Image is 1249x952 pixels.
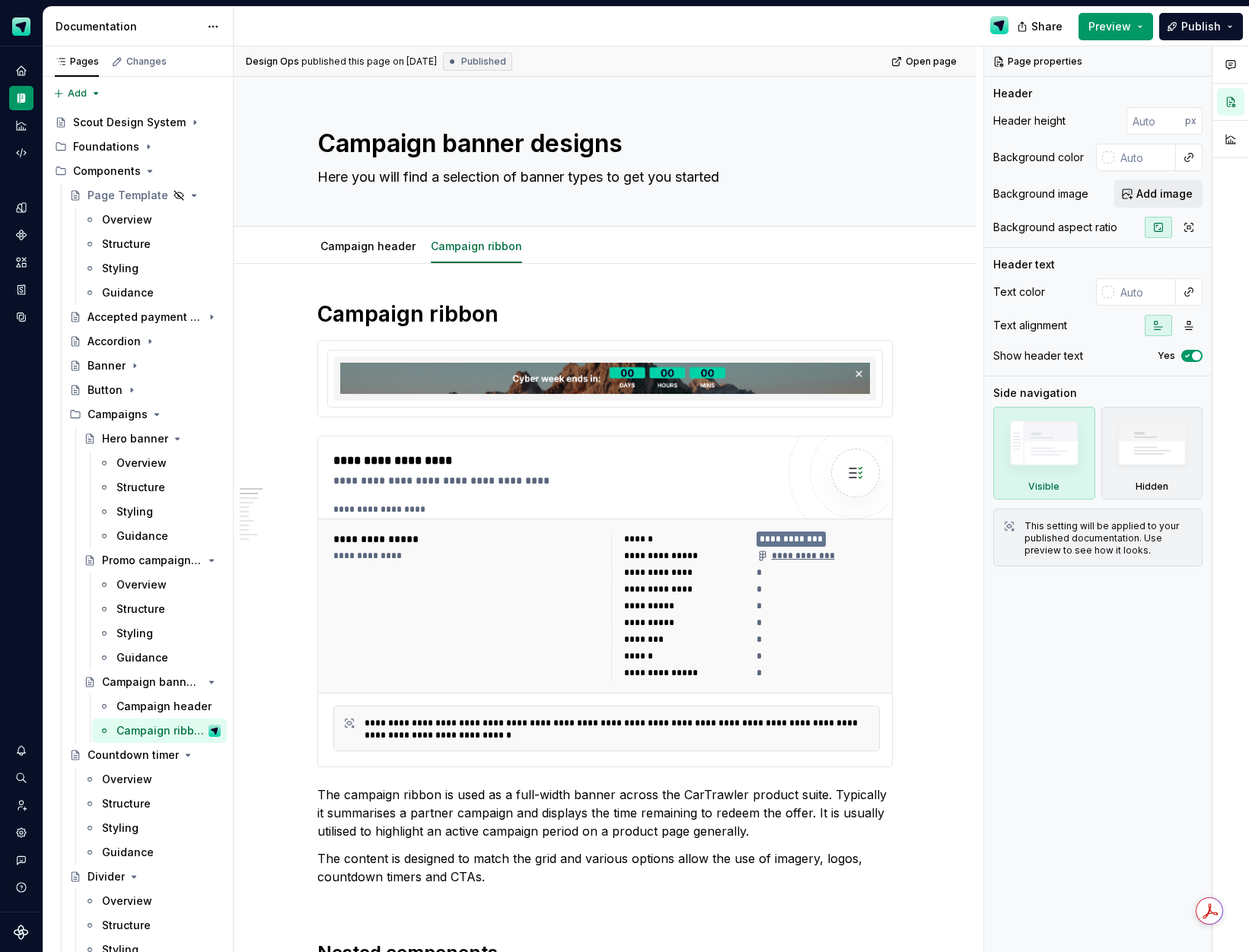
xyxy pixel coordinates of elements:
img: e611c74b-76fc-4ef0-bafa-dc494cd4cb8a.png [12,17,30,36]
div: Changes [126,56,167,68]
a: Code automation [9,141,33,165]
div: Background color [993,150,1084,165]
a: Assets [9,250,33,274]
div: Side navigation [993,386,1077,401]
a: Page Template [63,183,227,208]
div: Promo campaign banner [102,553,202,568]
a: Accepted payment types [63,305,227,329]
span: Add [68,87,87,100]
span: Publish [1181,19,1221,34]
a: Guidance [92,524,227,548]
div: Overview [102,772,152,787]
button: Add image [1114,180,1203,208]
textarea: Campaign banner designs [314,125,890,162]
span: Add image [1136,186,1193,202]
div: Components [49,159,227,183]
div: Guidance [102,285,154,300]
textarea: Here you will find a selection of banner types to get you started [314,165,890,189]
a: Structure [78,792,227,816]
a: Accordion [63,329,227,354]
a: Guidance [78,281,227,305]
a: Campaign header [92,694,227,719]
a: Styling [92,500,227,524]
div: Campaign ribbon [425,230,528,262]
div: Structure [102,918,151,933]
a: Components [9,223,33,247]
div: Campaign banner designs [102,674,202,690]
button: Publish [1159,13,1243,40]
span: Preview [1088,19,1131,34]
button: Add [49,83,106,104]
a: Campaign ribbon [431,240,522,252]
div: Structure [116,601,165,617]
div: Styling [102,820,139,836]
div: Page Template [88,188,168,203]
div: Campaign header [116,699,212,714]
div: Search ⌘K [9,766,33,790]
div: Guidance [116,650,168,665]
div: Structure [102,236,151,252]
a: Structure [92,475,227,500]
div: Structure [102,796,151,811]
label: Yes [1158,350,1175,362]
div: Overview [102,212,152,227]
span: Published [461,56,506,68]
a: Data sources [9,305,33,329]
div: This setting will be applied to your published documentation. Use preview to see how it looks. [1024,520,1193,557]
a: Button [63,378,227,402]
div: Header height [993,113,1066,129]
a: Guidance [92,646,227,670]
div: Pages [55,56,99,68]
a: Invite team [9,793,33,817]
div: Campaign header [314,230,422,262]
div: Header [993,86,1032,101]
a: Overview [92,451,227,475]
button: Notifications [9,738,33,763]
a: Structure [78,232,227,256]
p: The campaign ribbon is used as a full-width banner across the CarTrawler product suite. Typically... [317,785,893,840]
a: Countdown timer [63,743,227,767]
a: Campaign banner designs [78,670,227,694]
span: Design Ops [246,56,299,68]
div: Design tokens [9,195,33,220]
input: Auto [1114,144,1176,171]
a: Campaign header [320,240,416,252]
a: Promo campaign banner [78,548,227,573]
div: Accepted payment types [88,309,202,325]
svg: Supernova Logo [14,925,29,940]
a: Structure [92,597,227,621]
a: Overview [78,889,227,913]
a: Open page [887,51,964,72]
div: Countdown timer [88,747,179,763]
a: Campaign ribbonDesign Ops [92,719,227,743]
div: Visible [993,407,1095,500]
div: Button [88,382,123,398]
div: Foundations [49,135,227,159]
a: Analytics [9,113,33,138]
a: Documentation [9,86,33,110]
div: Overview [116,577,167,592]
input: Auto [1114,278,1176,306]
img: Design Ops [990,16,1008,34]
div: Styling [116,504,153,519]
a: Structure [78,913,227,938]
div: Storybook stories [9,278,33,302]
div: Overview [102,893,152,909]
button: Share [1009,13,1072,40]
a: Overview [78,767,227,792]
div: Styling [102,261,139,276]
div: Scout Design System [73,115,186,130]
div: Header text [993,257,1055,272]
div: published this page on [DATE] [301,56,437,68]
button: Preview [1079,13,1153,40]
a: Styling [78,256,227,281]
img: Design Ops [209,725,221,737]
button: Contact support [9,848,33,872]
div: Settings [9,820,33,845]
